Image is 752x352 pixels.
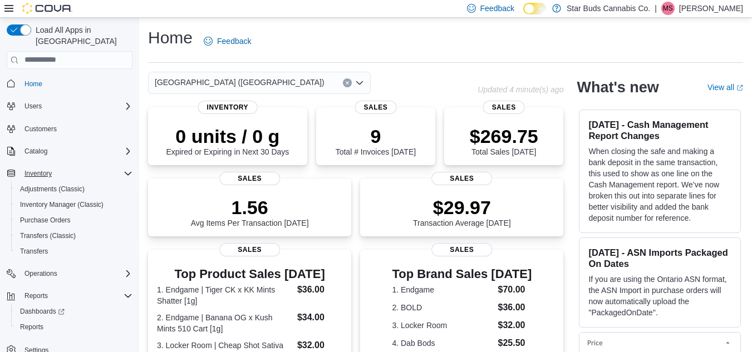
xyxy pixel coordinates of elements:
span: Reports [20,323,43,331]
span: MS [663,2,673,15]
span: [GEOGRAPHIC_DATA] ([GEOGRAPHIC_DATA]) [155,76,325,89]
dd: $36.00 [498,301,532,314]
a: Inventory Manager (Classic) [16,198,108,211]
span: Operations [24,269,57,278]
div: Mick Stevens [661,2,675,15]
a: Adjustments (Classic) [16,182,89,196]
h2: What's new [577,78,658,96]
h3: [DATE] - ASN Imports Packaged On Dates [588,247,731,269]
dt: 3. Locker Room [392,320,493,331]
p: $29.97 [413,196,511,219]
span: Inventory Manager (Classic) [20,200,104,209]
span: Inventory [24,169,52,178]
a: Reports [16,320,48,334]
div: Transaction Average [DATE] [413,196,511,227]
button: Catalog [2,143,137,159]
button: Reports [11,319,137,335]
p: Star Buds Cannabis Co. [567,2,650,15]
div: Total Sales [DATE] [470,125,538,156]
h3: Top Brand Sales [DATE] [392,267,532,281]
a: Purchase Orders [16,214,75,227]
span: Purchase Orders [20,216,71,225]
button: Inventory [2,166,137,181]
span: Reports [16,320,132,334]
p: | [655,2,657,15]
button: Users [20,100,46,113]
div: Total # Invoices [DATE] [336,125,416,156]
button: Adjustments (Classic) [11,181,137,197]
span: Transfers (Classic) [16,229,132,242]
span: Sales [219,172,281,185]
dd: $32.00 [297,339,342,352]
p: When closing the safe and making a bank deposit in the same transaction, this used to show as one... [588,146,731,224]
span: Catalog [24,147,47,156]
span: Home [20,77,132,91]
a: Home [20,77,47,91]
button: Operations [2,266,137,281]
button: Home [2,76,137,92]
span: Sales [431,243,493,256]
svg: External link [736,85,743,91]
h3: Top Product Sales [DATE] [157,267,342,281]
dt: 4. Dab Bods [392,338,493,349]
span: Feedback [217,36,251,47]
p: If you are using the Ontario ASN format, the ASN Import in purchase orders will now automatically... [588,274,731,318]
button: Catalog [20,145,52,158]
a: Dashboards [11,304,137,319]
p: [PERSON_NAME] [679,2,743,15]
button: Inventory [20,167,56,180]
dt: 2. BOLD [392,302,493,313]
img: Cova [22,3,72,14]
span: Inventory [20,167,132,180]
a: Customers [20,122,61,136]
p: Updated 4 minute(s) ago [478,85,563,94]
div: Avg Items Per Transaction [DATE] [191,196,309,227]
span: Purchase Orders [16,214,132,227]
button: Operations [20,267,62,280]
dt: 1. Endgame [392,284,493,295]
span: Dashboards [20,307,65,316]
dd: $25.50 [498,336,532,350]
p: $269.75 [470,125,538,147]
span: Adjustments (Classic) [20,185,85,194]
a: Dashboards [16,305,69,318]
dd: $36.00 [297,283,342,296]
button: Transfers (Classic) [11,228,137,244]
span: Reports [20,289,132,303]
span: Adjustments (Classic) [16,182,132,196]
button: Transfers [11,244,137,259]
span: Dark Mode [523,14,524,15]
p: 9 [336,125,416,147]
h3: [DATE] - Cash Management Report Changes [588,119,731,141]
dt: 1. Endgame | Tiger CK x KK Mints Shatter [1g] [157,284,293,306]
span: Users [20,100,132,113]
span: Home [24,80,42,88]
a: Feedback [199,30,255,52]
span: Transfers [20,247,48,256]
p: 0 units / 0 g [166,125,289,147]
dd: $70.00 [498,283,532,296]
input: Dark Mode [523,3,547,14]
span: Load All Apps in [GEOGRAPHIC_DATA] [31,24,132,47]
button: Customers [2,121,137,137]
span: Inventory [198,101,258,114]
span: Sales [483,101,525,114]
span: Catalog [20,145,132,158]
span: Customers [24,125,57,133]
span: Transfers [16,245,132,258]
span: Inventory Manager (Classic) [16,198,132,211]
dd: $32.00 [498,319,532,332]
span: Customers [20,122,132,136]
span: Sales [431,172,493,185]
span: Dashboards [16,305,132,318]
span: Feedback [480,3,514,14]
span: Transfers (Classic) [20,231,76,240]
a: Transfers [16,245,52,258]
span: Operations [20,267,132,280]
button: Open list of options [355,78,364,87]
dt: 2. Endgame | Banana OG x Kush Mints 510 Cart [1g] [157,312,293,334]
span: Sales [355,101,396,114]
a: View allExternal link [707,83,743,92]
button: Users [2,98,137,114]
h1: Home [148,27,193,49]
